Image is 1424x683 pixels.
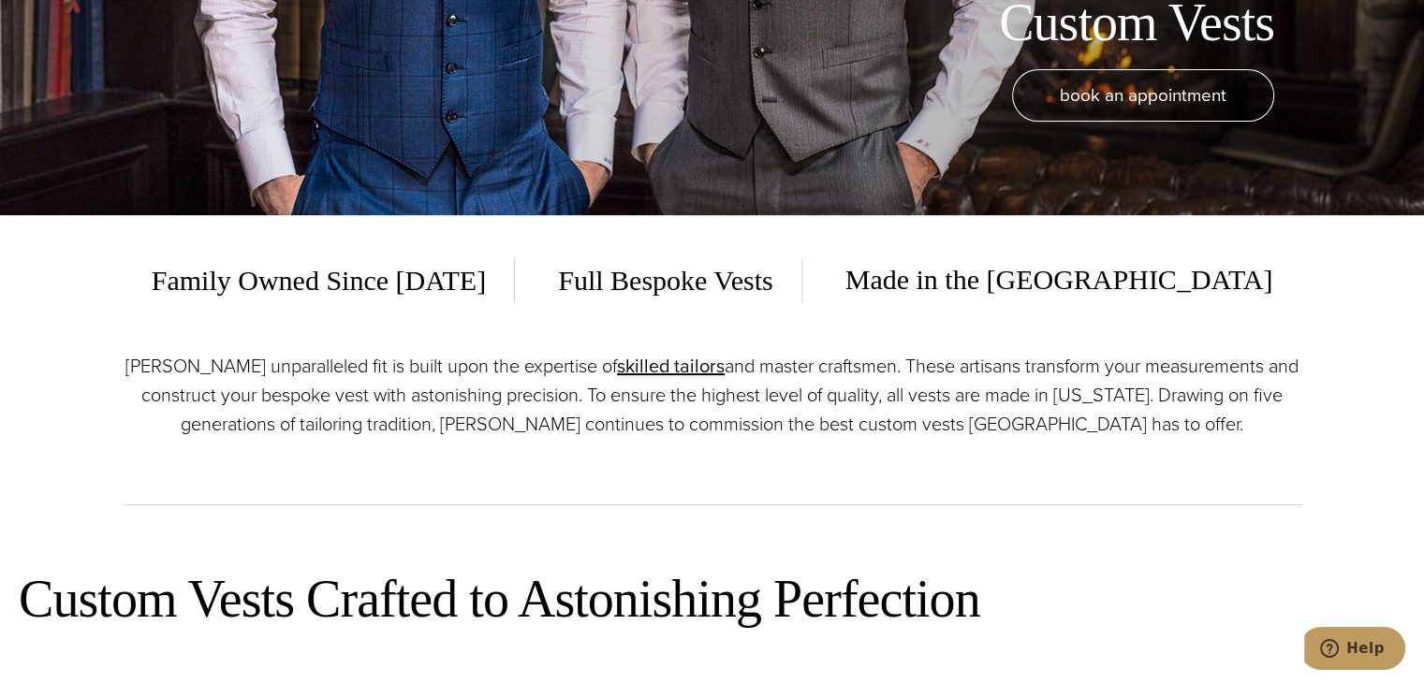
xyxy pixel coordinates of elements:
[1304,627,1405,674] iframe: Opens a widget where you can chat to one of our agents
[817,257,1273,303] span: Made in the [GEOGRAPHIC_DATA]
[1060,81,1226,109] span: book an appointment
[19,566,1405,632] h2: Custom Vests Crafted to Astonishing Perfection
[1012,69,1274,122] a: book an appointment
[530,258,801,303] span: Full Bespoke Vests
[152,258,515,303] span: Family Owned Since [DATE]
[123,352,1302,439] p: [PERSON_NAME] unparalleled fit is built upon the expertise of and master craftsmen. These artisan...
[617,352,725,380] a: skilled tailors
